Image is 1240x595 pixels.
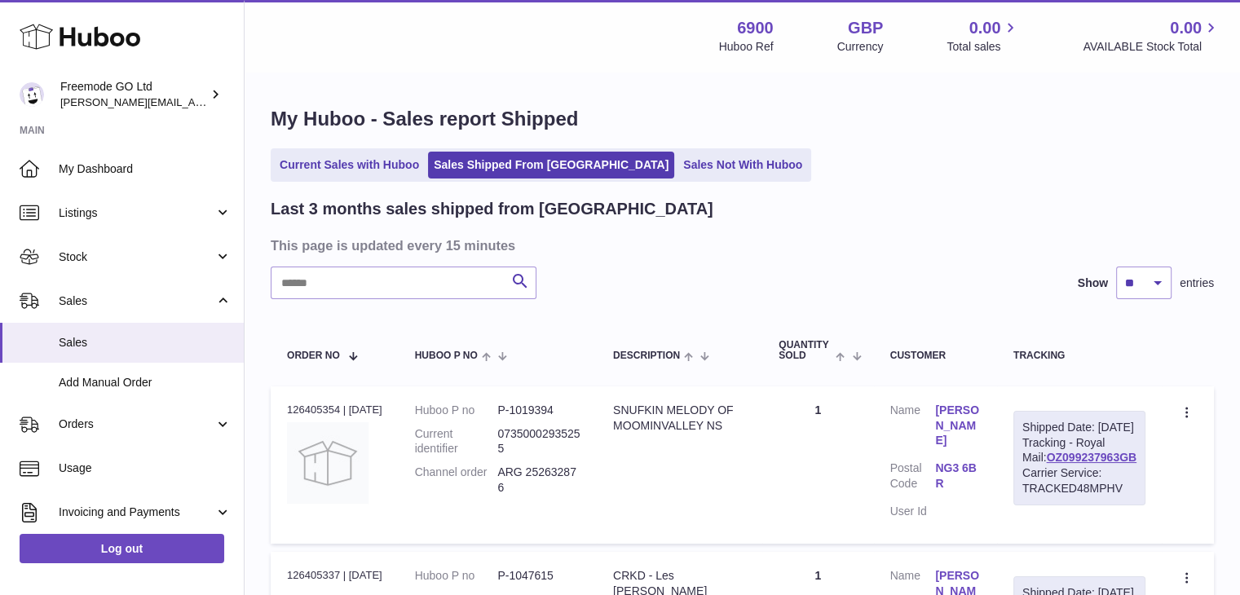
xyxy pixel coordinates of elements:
[59,461,232,476] span: Usage
[59,505,214,520] span: Invoicing and Payments
[59,205,214,221] span: Listings
[1078,275,1108,291] label: Show
[59,375,232,390] span: Add Manual Order
[848,17,883,39] strong: GBP
[415,465,498,496] dt: Channel order
[1083,17,1220,55] a: 0.00 AVAILABLE Stock Total
[287,350,340,361] span: Order No
[20,82,44,107] img: lenka.smikniarova@gioteck.com
[60,95,327,108] span: [PERSON_NAME][EMAIL_ADDRESS][DOMAIN_NAME]
[837,39,884,55] div: Currency
[415,350,478,361] span: Huboo P no
[59,416,214,432] span: Orders
[497,403,580,418] dd: P-1019394
[497,426,580,457] dd: 07350002935255
[935,461,981,491] a: NG3 6BR
[271,236,1210,254] h3: This page is updated every 15 minutes
[613,403,746,434] div: SNUFKIN MELODY OF MOOMINVALLEY NS
[1046,451,1136,464] a: OZ099237963GB
[890,403,936,453] dt: Name
[59,249,214,265] span: Stock
[890,350,981,361] div: Customer
[779,340,832,361] span: Quantity Sold
[271,106,1214,132] h1: My Huboo - Sales report Shipped
[677,152,808,178] a: Sales Not With Huboo
[613,350,680,361] span: Description
[497,465,580,496] dd: ARG 252632876
[1170,17,1202,39] span: 0.00
[274,152,425,178] a: Current Sales with Huboo
[287,403,382,417] div: 126405354 | [DATE]
[497,568,580,584] dd: P-1047615
[969,17,1001,39] span: 0.00
[737,17,774,39] strong: 6900
[60,79,207,110] div: Freemode GO Ltd
[415,426,498,457] dt: Current identifier
[20,534,224,563] a: Log out
[890,504,936,519] dt: User Id
[415,568,498,584] dt: Huboo P no
[287,422,368,504] img: no-photo.jpg
[1083,39,1220,55] span: AVAILABLE Stock Total
[1180,275,1214,291] span: entries
[59,335,232,350] span: Sales
[1022,420,1136,435] div: Shipped Date: [DATE]
[1013,411,1145,505] div: Tracking - Royal Mail:
[947,39,1019,55] span: Total sales
[935,403,981,449] a: [PERSON_NAME]
[59,293,214,309] span: Sales
[890,461,936,496] dt: Postal Code
[428,152,674,178] a: Sales Shipped From [GEOGRAPHIC_DATA]
[415,403,498,418] dt: Huboo P no
[947,17,1019,55] a: 0.00 Total sales
[287,568,382,583] div: 126405337 | [DATE]
[59,161,232,177] span: My Dashboard
[719,39,774,55] div: Huboo Ref
[1013,350,1145,361] div: Tracking
[762,386,873,544] td: 1
[1022,465,1136,496] div: Carrier Service: TRACKED48MPHV
[271,198,713,220] h2: Last 3 months sales shipped from [GEOGRAPHIC_DATA]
